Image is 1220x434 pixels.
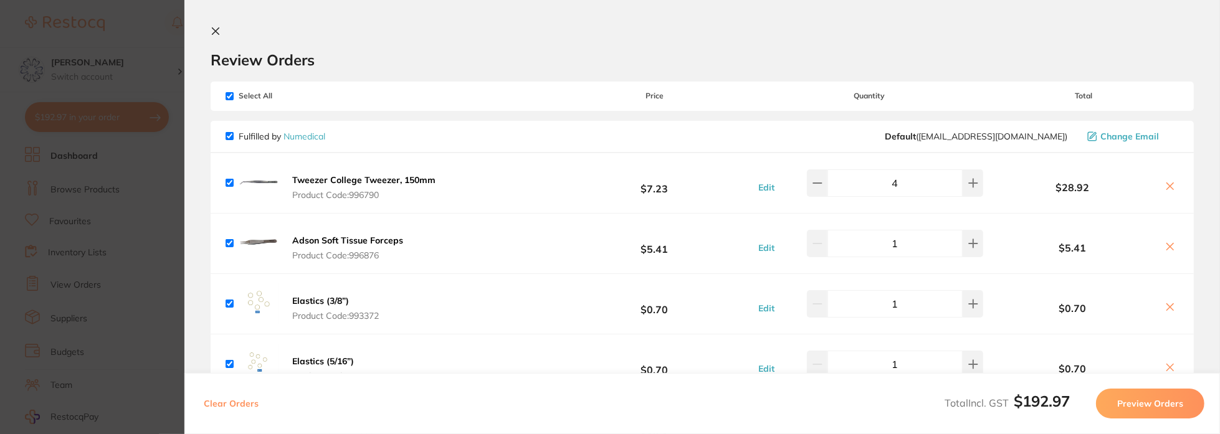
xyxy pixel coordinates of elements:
[239,284,279,324] img: aWk3Y2xlaA
[200,389,262,418] button: Clear Orders
[288,295,383,321] button: Elastics (3/8”) Product Code:993372
[239,344,279,384] img: N3FyOHVwYw
[292,235,403,246] b: Adson Soft Tissue Forceps
[1084,131,1179,142] button: Change Email
[239,131,325,141] p: Fulfilled by
[288,356,383,382] button: Elastics (5/16”) Product Code:993371
[755,363,778,374] button: Edit
[988,363,1156,374] b: $0.70
[945,397,1070,409] span: Total Incl. GST
[239,163,279,203] img: ZGJnbm91ag
[239,224,279,263] img: eDg3bjhrOQ
[292,356,354,367] b: Elastics (5/16”)
[560,232,750,255] b: $5.41
[988,92,1179,100] span: Total
[1096,389,1204,418] button: Preview Orders
[226,92,350,100] span: Select All
[988,303,1156,314] b: $0.70
[292,174,436,186] b: Tweezer College Tweezer, 150mm
[288,235,407,261] button: Adson Soft Tissue Forceps Product Code:996876
[755,182,778,193] button: Edit
[292,371,379,381] span: Product Code: 993371
[292,250,403,260] span: Product Code: 996876
[284,131,325,142] a: Numedical
[1014,392,1070,410] b: $192.97
[988,182,1156,193] b: $28.92
[988,242,1156,253] b: $5.41
[288,174,439,200] button: Tweezer College Tweezer, 150mm Product Code:996790
[292,295,349,306] b: Elastics (3/8”)
[1100,131,1159,141] span: Change Email
[750,92,989,100] span: Quantity
[292,311,379,321] span: Product Code: 993372
[211,50,1194,69] h2: Review Orders
[885,131,1067,141] span: orders@numedical.com.au
[560,292,750,315] b: $0.70
[292,190,436,200] span: Product Code: 996790
[560,171,750,194] b: $7.23
[885,131,916,142] b: Default
[755,242,778,253] button: Edit
[560,352,750,375] b: $0.70
[755,303,778,314] button: Edit
[560,92,750,100] span: Price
